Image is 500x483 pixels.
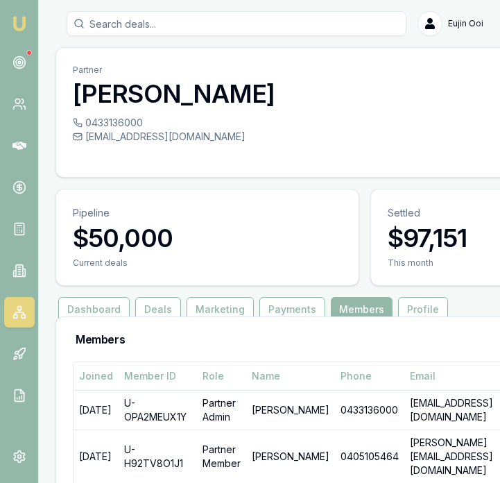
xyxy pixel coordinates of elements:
[73,206,342,220] p: Pipeline
[74,390,119,430] td: [DATE]
[74,430,119,483] td: [DATE]
[246,390,335,430] td: [PERSON_NAME]
[187,297,254,322] button: Marketing
[335,390,404,430] td: 0433136000
[404,430,499,483] td: [PERSON_NAME][EMAIL_ADDRESS][DOMAIN_NAME]
[340,369,399,383] div: Phone
[119,390,197,430] td: U-OPA2MEUX1Y
[252,369,329,383] div: Name
[124,369,191,383] div: Member ID
[259,297,325,322] button: Payments
[11,15,28,32] img: emu-icon-u.png
[398,297,448,322] button: Profile
[67,11,406,36] input: Search deals
[73,224,342,252] h3: $50,000
[58,297,130,322] button: Dashboard
[404,390,499,430] td: [EMAIL_ADDRESS][DOMAIN_NAME]
[410,369,493,383] div: Email
[197,430,246,483] td: Partner Member
[135,297,181,322] button: Deals
[119,430,197,483] td: U-H92TV8O1J1
[76,334,125,345] h3: Members
[197,390,246,430] td: Partner Admin
[246,430,335,483] td: [PERSON_NAME]
[335,430,404,483] td: 0405105464
[79,369,113,383] div: Joined
[331,297,393,322] button: Members
[202,369,241,383] div: Role
[448,18,483,29] span: Eujin Ooi
[73,257,342,269] div: Current deals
